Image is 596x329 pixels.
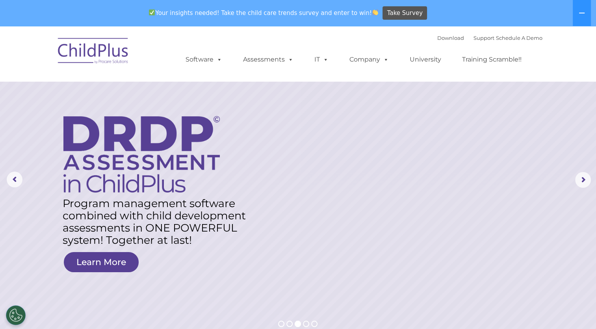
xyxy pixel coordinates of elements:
[496,35,542,41] a: Schedule A Demo
[402,52,449,67] a: University
[382,6,427,20] a: Take Survey
[372,9,378,15] img: 👏
[235,52,301,67] a: Assessments
[6,305,26,325] button: Cookies Settings
[454,52,529,67] a: Training Scramble!!
[54,32,133,72] img: ChildPlus by Procare Solutions
[473,35,494,41] a: Support
[110,52,134,58] span: Last name
[63,197,253,246] rs-layer: Program management software combined with child development assessments in ONE POWERFUL system! T...
[342,52,397,67] a: Company
[149,9,155,15] img: ✅
[306,52,336,67] a: IT
[387,6,423,20] span: Take Survey
[146,5,382,21] span: Your insights needed! Take the child care trends survey and enter to win!
[437,35,542,41] font: |
[437,35,464,41] a: Download
[63,116,220,193] img: DRDP Assessment in ChildPlus
[178,52,230,67] a: Software
[64,252,139,272] a: Learn More
[110,84,143,90] span: Phone number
